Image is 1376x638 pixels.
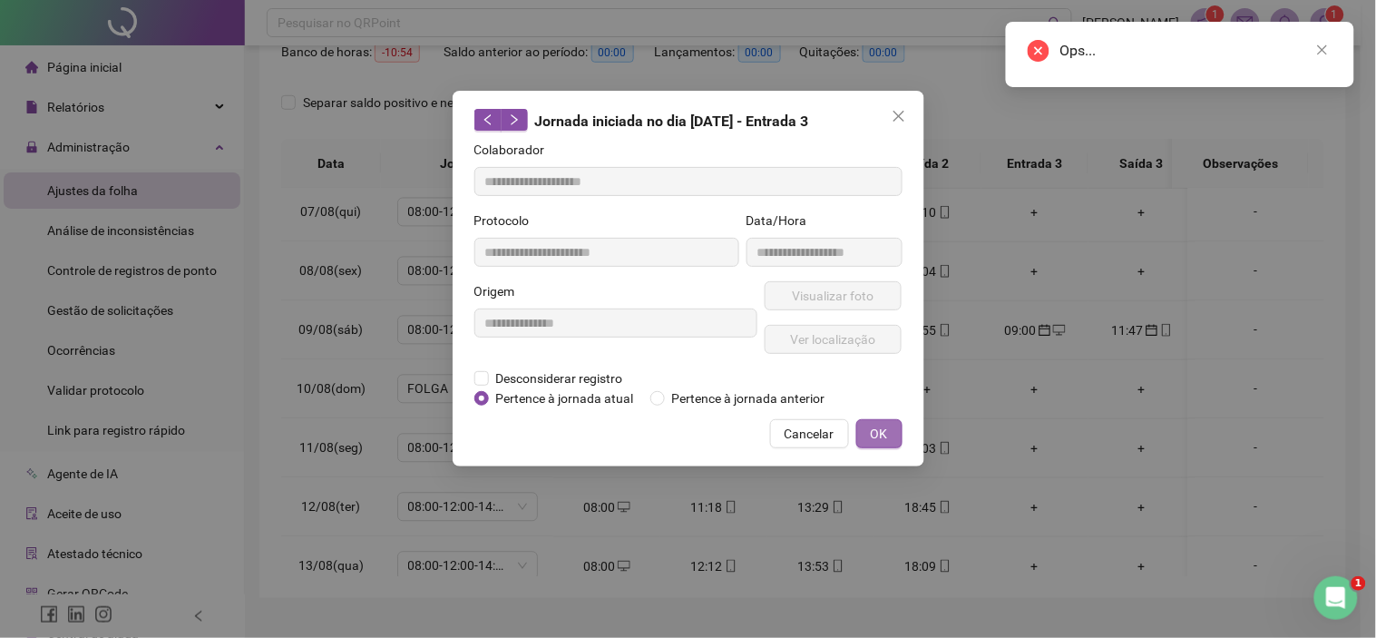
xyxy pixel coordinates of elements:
iframe: Intercom live chat [1314,576,1358,620]
span: Desconsiderar registro [489,368,630,388]
span: left [482,113,494,126]
label: Colaborador [474,140,557,160]
span: Pertence à jornada anterior [665,388,833,408]
button: left [474,109,502,131]
span: close [892,109,906,123]
label: Origem [474,281,527,301]
span: OK [871,424,888,444]
span: close-circle [1028,40,1049,62]
a: Close [1313,40,1332,60]
div: Jornada iniciada no dia [DATE] - Entrada 3 [474,109,903,133]
div: Ops... [1060,40,1332,62]
button: Ver localização [765,325,903,354]
span: 1 [1352,576,1366,591]
span: Pertence à jornada atual [489,388,641,408]
label: Protocolo [474,211,542,231]
button: Close [884,102,913,131]
button: Visualizar foto [765,281,903,310]
label: Data/Hora [747,211,819,231]
button: Cancelar [770,419,849,448]
span: Cancelar [785,424,834,444]
span: right [508,113,521,126]
button: OK [856,419,903,448]
span: close [1316,44,1329,56]
button: right [501,109,528,131]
